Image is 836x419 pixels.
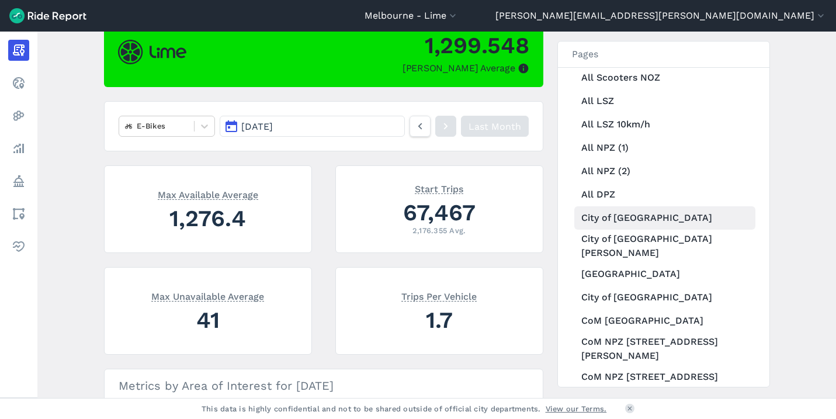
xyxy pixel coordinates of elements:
span: Max Unavailable Average [151,290,264,302]
a: CoM NPZ [STREET_ADDRESS] [574,365,755,389]
span: Trips Per Vehicle [401,290,477,302]
span: Start Trips [415,182,463,194]
a: Report [8,40,29,61]
button: [DATE] [220,116,404,137]
button: [PERSON_NAME][EMAIL_ADDRESS][PERSON_NAME][DOMAIN_NAME] [495,9,827,23]
a: Health [8,236,29,257]
a: All LSZ [574,89,755,113]
h3: Metrics by Area of Interest for [DATE] [105,369,543,402]
div: 1,299.548 [425,29,529,61]
a: All LSZ 10km/h [574,113,755,136]
img: Ride Report [9,8,86,23]
a: All NPZ (1) [574,136,755,160]
div: 1,276.4 [119,202,297,234]
a: All DPZ [574,183,755,206]
a: CoM [GEOGRAPHIC_DATA] [574,309,755,333]
a: City of [GEOGRAPHIC_DATA] [574,206,755,230]
div: [PERSON_NAME] Average [403,61,529,75]
a: City of [GEOGRAPHIC_DATA] [574,286,755,309]
a: All NPZ (2) [574,160,755,183]
a: CoM NPZ [STREET_ADDRESS][PERSON_NAME] [574,333,755,365]
div: 67,467 [350,196,529,228]
h3: Pages [558,41,769,68]
a: Heatmaps [8,105,29,126]
span: Max Available Average [158,188,258,200]
div: 1.7 [350,304,529,336]
div: 2,176.355 Avg. [350,225,529,236]
img: Lime [118,40,186,64]
a: Last Month [461,116,529,137]
a: Analyze [8,138,29,159]
a: All Scooters NOZ [574,66,755,89]
span: [DATE] [241,121,273,132]
a: [GEOGRAPHIC_DATA] [574,262,755,286]
div: 41 [119,304,297,336]
button: Melbourne - Lime [365,9,459,23]
a: City of [GEOGRAPHIC_DATA][PERSON_NAME] [574,230,755,262]
a: Realtime [8,72,29,94]
a: Policy [8,171,29,192]
a: View our Terms. [546,403,607,414]
a: Areas [8,203,29,224]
